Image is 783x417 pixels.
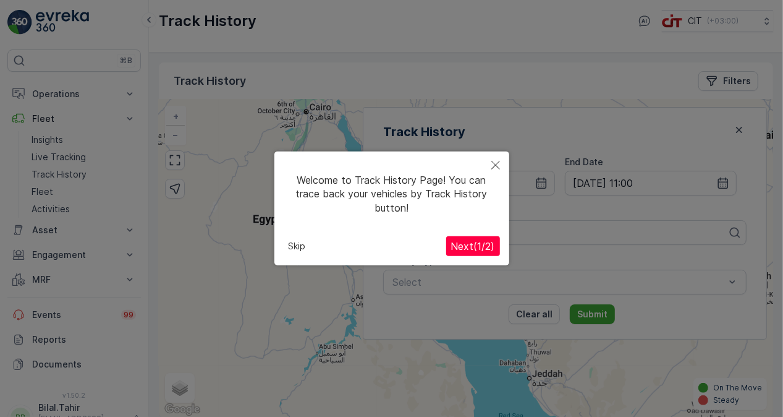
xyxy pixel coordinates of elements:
span: Next ( 1 / 2 ) [451,240,495,252]
button: Close [482,152,509,180]
div: Welcome to Track History Page! You can trace back your vehicles by Track History button! [284,161,500,227]
button: Next [446,236,500,256]
button: Skip [284,237,311,256]
div: Welcome to Track History Page! You can trace back your vehicles by Track History button! [274,152,509,265]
